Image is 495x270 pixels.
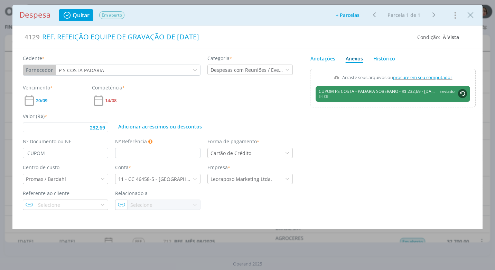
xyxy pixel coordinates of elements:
[393,74,452,80] span: procure em seu computador
[115,190,148,197] label: Relacionado a
[35,201,62,209] div: Selecione
[115,175,193,183] div: 11 - CC 46458-5 - ITAÚ
[38,201,62,209] div: Selecione
[115,138,147,145] label: Nº Referência
[40,29,412,45] div: REF. REFEIÇÃO EQUIPE DE GRAVAÇÃO DE [DATE]
[12,5,483,229] div: dialog
[128,201,154,209] div: Selecione
[373,52,395,63] a: Histórico
[36,98,47,103] span: 20/09
[23,164,59,171] label: Centro de custo
[26,175,67,183] div: Promax / Bardahl
[92,84,125,91] label: Competência
[310,52,336,63] a: Anotações
[99,11,124,19] span: Em aberto
[23,84,53,91] label: Vencimento
[73,12,90,18] span: Quitar
[19,10,50,20] h1: Despesa
[207,138,259,145] label: Forma de pagamento
[59,67,105,74] div: P S COSTA PADARIA
[417,33,459,41] div: Condição:
[211,175,273,183] div: Leoraposo Marketing Ltda.
[59,9,93,21] button: Quitar
[346,55,363,62] div: Anexos
[331,73,455,82] label: Arraste seus arquivos ou
[331,10,364,20] button: + Parcelas
[118,175,193,183] div: 11 - CC 46458-5 - [GEOGRAPHIC_DATA]
[23,65,56,75] button: Fornecedor
[208,175,273,183] div: Leoraposo Marketing Ltda.
[115,123,205,131] button: Adicionar acréscimos ou descontos
[207,164,230,171] label: Empresa
[23,175,67,183] div: Promax / Bardahl
[99,11,125,19] button: Em aberto
[25,32,40,42] span: 4129
[211,150,253,157] div: Cartão de Crédito
[130,201,154,209] div: Selecione
[23,55,45,62] label: Cedente
[465,9,476,20] button: Close
[443,34,459,40] span: À Vista
[23,138,71,145] label: Nº Documento ou NF
[23,113,47,120] label: Valor (R$)
[208,66,285,74] div: Despesas com Reuniões / Eventos
[23,190,69,197] label: Referente ao cliente
[208,150,253,157] div: Cartão de Crédito
[105,98,116,103] span: 14/08
[211,66,285,74] div: Despesas com Reuniões / Eventos
[115,164,131,171] label: Conta
[56,67,105,74] div: P S COSTA PADARIA
[207,55,232,62] label: Categoria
